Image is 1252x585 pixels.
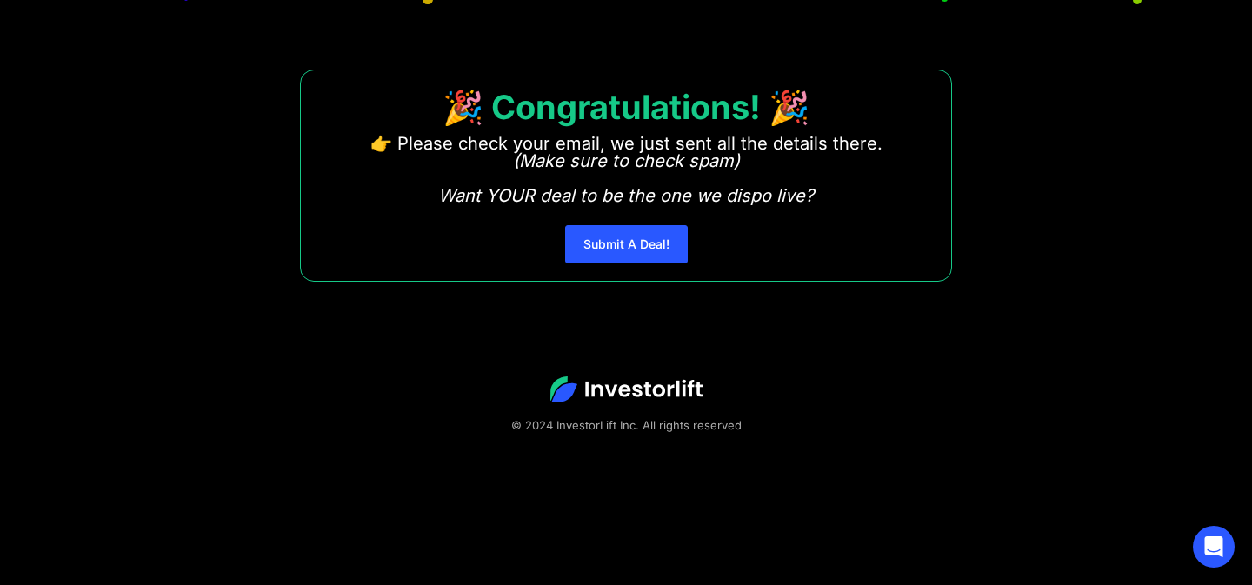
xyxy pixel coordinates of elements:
a: Submit A Deal! [565,225,688,263]
p: 👉 Please check your email, we just sent all the details there. ‍ [370,135,882,204]
strong: 🎉 Congratulations! 🎉 [443,87,809,127]
div: Open Intercom Messenger [1193,526,1235,568]
em: (Make sure to check spam) Want YOUR deal to be the one we dispo live? [438,150,814,206]
div: © 2024 InvestorLift Inc. All rights reserved [61,416,1191,434]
